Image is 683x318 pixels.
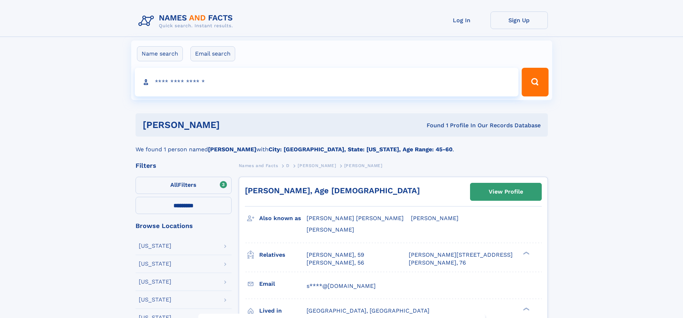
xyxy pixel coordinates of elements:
[239,161,278,170] a: Names and Facts
[411,215,459,222] span: [PERSON_NAME]
[259,278,307,290] h3: Email
[522,68,548,96] button: Search Button
[137,46,183,61] label: Name search
[208,146,256,153] b: [PERSON_NAME]
[433,11,490,29] a: Log In
[307,226,354,233] span: [PERSON_NAME]
[136,162,232,169] div: Filters
[139,279,171,285] div: [US_STATE]
[136,11,239,31] img: Logo Names and Facts
[136,223,232,229] div: Browse Locations
[521,251,530,255] div: ❯
[190,46,235,61] label: Email search
[344,163,383,168] span: [PERSON_NAME]
[307,259,364,267] a: [PERSON_NAME], 56
[490,11,548,29] a: Sign Up
[139,243,171,249] div: [US_STATE]
[245,186,420,195] a: [PERSON_NAME], Age [DEMOGRAPHIC_DATA]
[136,177,232,194] label: Filters
[409,251,513,259] a: [PERSON_NAME][STREET_ADDRESS]
[298,161,336,170] a: [PERSON_NAME]
[286,163,290,168] span: D
[259,305,307,317] h3: Lived in
[307,251,364,259] a: [PERSON_NAME], 59
[489,184,523,200] div: View Profile
[139,297,171,303] div: [US_STATE]
[470,183,541,200] a: View Profile
[170,181,178,188] span: All
[136,137,548,154] div: We found 1 person named with .
[409,259,466,267] a: [PERSON_NAME], 76
[135,68,519,96] input: search input
[286,161,290,170] a: D
[307,215,404,222] span: [PERSON_NAME] [PERSON_NAME]
[143,120,323,129] h1: [PERSON_NAME]
[307,307,430,314] span: [GEOGRAPHIC_DATA], [GEOGRAPHIC_DATA]
[323,122,541,129] div: Found 1 Profile In Our Records Database
[521,307,530,311] div: ❯
[269,146,452,153] b: City: [GEOGRAPHIC_DATA], State: [US_STATE], Age Range: 45-60
[298,163,336,168] span: [PERSON_NAME]
[139,261,171,267] div: [US_STATE]
[259,212,307,224] h3: Also known as
[259,249,307,261] h3: Relatives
